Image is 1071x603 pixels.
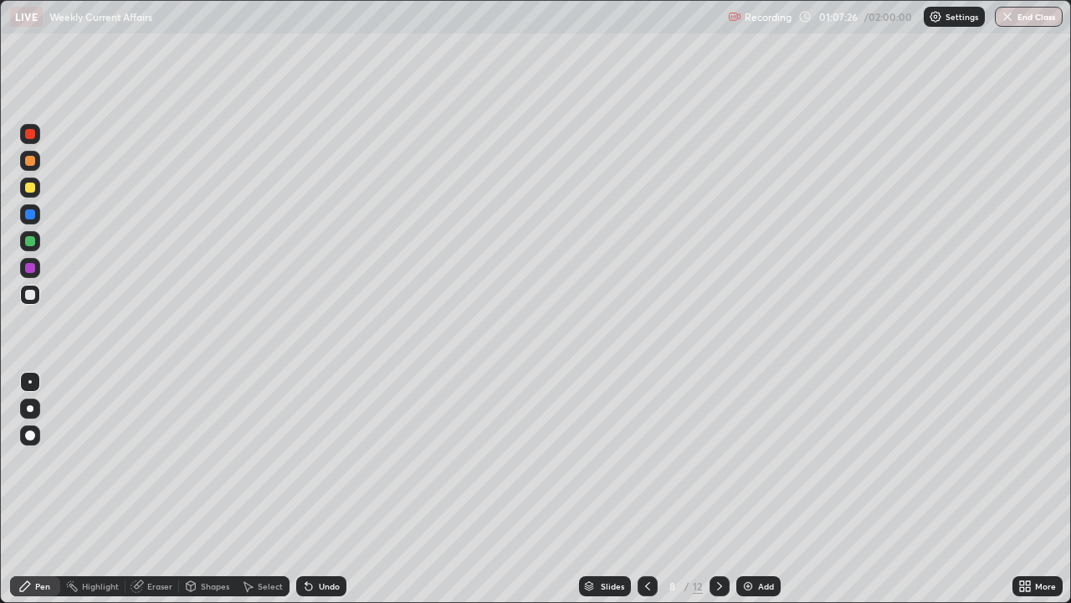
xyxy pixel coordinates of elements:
img: class-settings-icons [929,10,942,23]
img: end-class-cross [1001,10,1014,23]
div: 12 [693,579,703,594]
img: recording.375f2c34.svg [728,10,741,23]
div: Undo [319,582,340,590]
p: Settings [945,13,978,21]
div: Add [758,582,774,590]
div: Select [258,582,283,590]
p: LIVE [15,10,38,23]
div: 8 [664,581,681,591]
div: Pen [35,582,50,590]
div: Eraser [147,582,172,590]
div: Slides [601,582,624,590]
button: End Class [995,7,1063,27]
div: Highlight [82,582,119,590]
p: Weekly Current Affairs [49,10,152,23]
div: / [684,581,689,591]
div: Shapes [201,582,229,590]
img: add-slide-button [741,580,755,593]
div: More [1035,582,1056,590]
p: Recording [745,11,792,23]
